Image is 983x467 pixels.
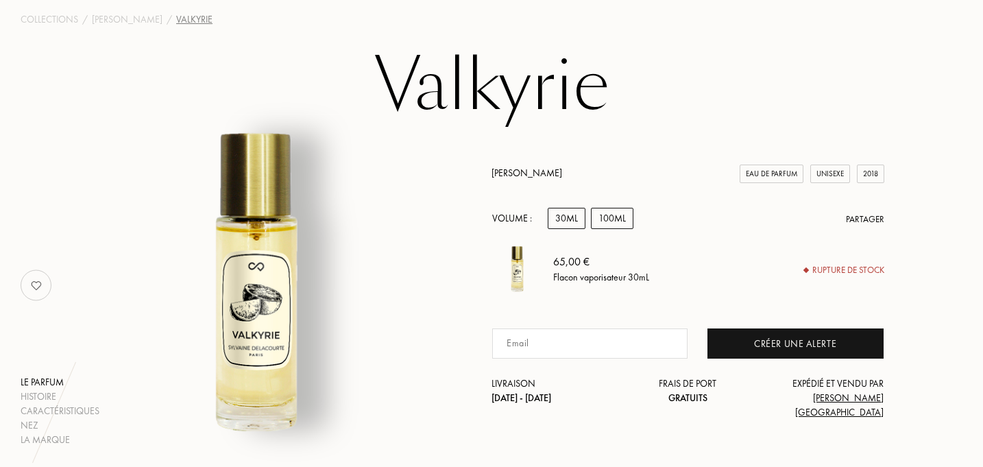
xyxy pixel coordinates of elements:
[21,418,99,433] div: Nez
[707,328,884,359] div: Créer une alerte
[491,392,551,404] span: [DATE] - [DATE]
[167,12,172,27] div: /
[553,270,649,284] div: Flacon vaporisateur 30mL
[795,392,884,418] span: [PERSON_NAME] [GEOGRAPHIC_DATA]
[21,404,99,418] div: Caractéristiques
[21,433,99,447] div: La marque
[21,375,99,390] div: Le parfum
[846,213,884,226] div: Partager
[149,48,834,123] h1: Valkyrie
[491,243,543,294] img: Valkyrie Sylvaine Delacourte
[491,208,539,229] div: Volume :
[82,12,88,27] div: /
[21,390,99,404] div: Histoire
[92,12,162,27] a: [PERSON_NAME]
[753,376,884,420] div: Expédié et vendu par
[21,12,78,27] a: Collections
[23,272,50,299] img: no_like_p.png
[491,167,562,179] a: [PERSON_NAME]
[591,208,633,229] div: 100mL
[804,263,884,277] div: Rupture de stock
[740,165,803,183] div: Eau de Parfum
[553,253,649,270] div: 65,00 €
[87,110,424,447] img: Valkyrie Sylvaine Delacourte
[176,12,213,27] div: Valkyrie
[668,392,707,404] span: Gratuits
[548,208,585,229] div: 30mL
[857,165,884,183] div: 2018
[491,376,622,405] div: Livraison
[810,165,850,183] div: Unisexe
[622,376,753,405] div: Frais de port
[492,328,688,359] input: Email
